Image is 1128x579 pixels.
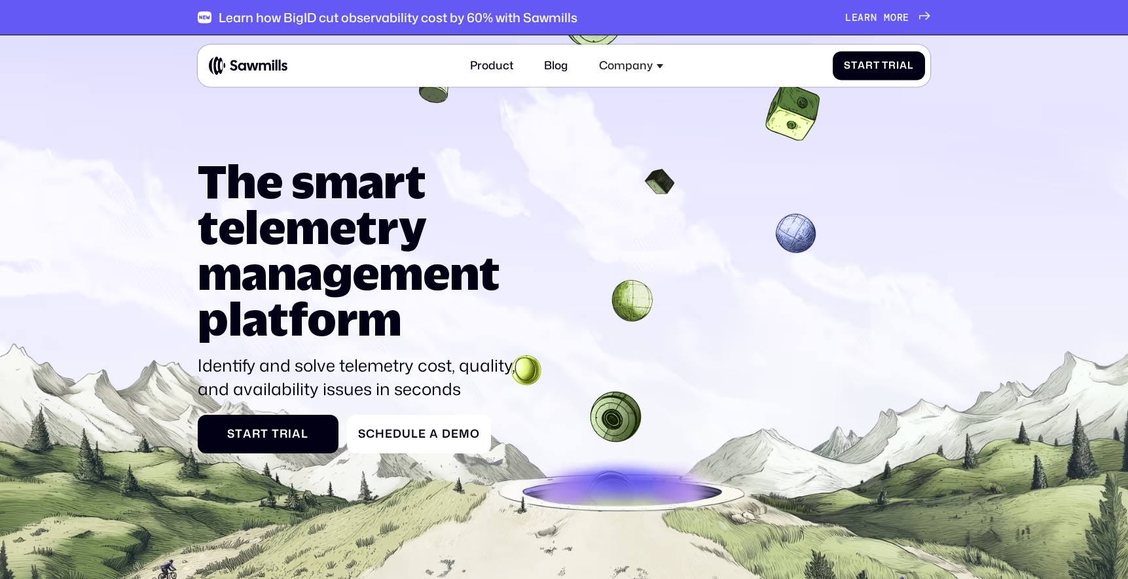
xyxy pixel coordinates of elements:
[347,415,491,453] a: ScheduleaDemo
[833,51,925,80] a: StartTrial
[873,60,880,71] span: t
[845,12,931,24] a: Learnmore
[385,427,393,441] span: e
[865,60,873,71] span: r
[896,60,900,71] span: i
[243,427,252,441] span: a
[900,60,907,71] span: a
[198,158,525,340] h1: The smart telemetry management platform
[888,60,896,71] span: r
[907,60,914,71] span: l
[261,427,268,441] span: t
[272,427,280,441] span: T
[227,427,235,441] span: S
[411,427,418,441] span: l
[599,59,653,73] div: Company
[375,427,385,441] span: h
[882,60,888,71] span: T
[903,12,909,24] span: e
[871,12,877,24] span: n
[198,353,525,400] p: Identify and solve telemetry cost, quality, and availability issues in seconds
[402,427,411,441] span: u
[897,12,903,24] span: r
[235,427,243,441] span: t
[451,427,459,441] span: e
[198,415,338,453] a: StartTrial
[890,12,897,24] span: o
[219,10,577,25] div: Learn how BigID cut observability cost by 60% with Sawmills
[429,427,439,441] span: a
[845,12,852,24] span: L
[358,427,366,441] span: S
[366,427,375,441] span: c
[470,427,480,441] span: o
[393,427,402,441] span: d
[852,12,858,24] span: e
[280,427,288,441] span: r
[288,427,292,441] span: i
[858,60,865,71] span: a
[884,12,890,24] span: m
[864,12,871,24] span: r
[851,60,858,71] span: t
[301,427,308,441] span: l
[418,427,426,441] span: e
[442,427,451,441] span: D
[536,50,576,81] a: Blog
[459,427,470,441] span: m
[252,427,261,441] span: r
[462,50,522,81] a: Product
[858,12,864,24] span: a
[292,427,301,441] span: a
[591,50,672,81] div: Company
[844,60,851,71] span: S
